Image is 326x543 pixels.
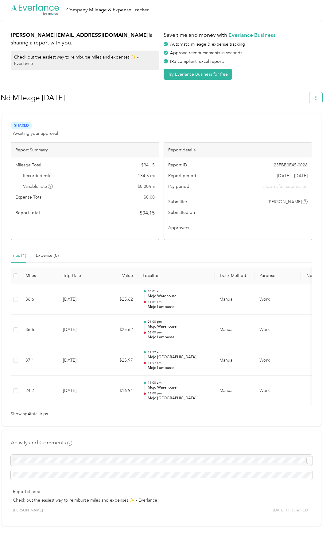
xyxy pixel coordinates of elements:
[148,294,210,299] p: Mojo Warehouse
[170,59,224,64] span: IRS compliant, excel reports
[141,162,155,168] span: $ 94.15
[11,31,159,46] h1: is sharing a report with you.
[15,162,41,168] span: Mileage Total
[168,173,196,179] span: Report period
[66,6,149,14] div: Company Mileage & Expense Tracker
[21,376,58,406] td: 24.2
[58,345,101,376] td: [DATE]
[144,194,155,200] span: $ 0.00
[148,335,210,340] p: Mojo Lampasas
[254,268,301,284] th: Purpose
[215,376,254,406] td: Manual
[215,345,254,376] td: Manual
[21,268,58,284] th: Miles
[254,315,301,345] td: Work
[138,173,155,179] span: 134.5 mi
[274,162,308,168] span: 23FBB0E45-0026
[1,90,305,105] h1: Nd Mileage Sept 2025
[15,194,42,200] span: Expense Total
[170,42,245,47] span: Automatic mileage & expense tracking
[168,162,187,168] span: Report ID
[21,315,58,345] td: 36.6
[15,210,40,216] span: Report total
[58,268,101,284] th: Trip Date
[254,345,301,376] td: Work
[228,32,276,38] strong: Everlance Business
[13,508,43,513] span: [PERSON_NAME]
[148,381,210,385] p: 11:00 am
[11,122,32,129] span: Shared
[11,32,149,38] strong: [PERSON_NAME][EMAIL_ADDRESS][DOMAIN_NAME]
[148,330,210,335] p: 02:00 pm
[164,142,312,158] div: Report details
[148,324,210,329] p: Mojo Warehouse
[148,385,210,390] p: Mojo Warehouse
[101,345,138,376] td: $25.97
[148,304,210,310] p: Mojo Lampasas
[215,284,254,315] td: Manual
[13,497,310,503] p: Check out the easiest way to reimburse miles and expenses ✨ - Everlance
[148,391,210,396] p: 12:00 pm
[21,345,58,376] td: 37.1
[148,300,210,304] p: 11:01 am
[23,173,53,179] span: Recorded miles
[13,130,58,137] span: Awaiting your approval
[262,183,308,190] span: shown after submission
[11,142,159,158] div: Report Summary
[13,488,310,495] p: Report shared
[254,284,301,315] td: Work
[36,252,59,259] div: Expense (0)
[148,289,210,294] p: 10:01 am
[11,411,48,417] span: Showing 4 total trips
[148,396,210,401] p: Mojo [GEOGRAPHIC_DATA]
[138,183,155,190] span: $ 0.00 / mi
[168,225,189,231] span: Approvers
[58,376,101,406] td: [DATE]
[101,284,138,315] td: $25.62
[101,376,138,406] td: $16.94
[23,183,53,190] span: Variable rate
[148,320,210,324] p: 01:00 pm
[148,350,210,355] p: 11:57 am
[11,252,26,259] div: Trips (4)
[301,268,324,284] th: Notes
[170,50,242,55] span: Approve reimbursements in seconds
[58,315,101,345] td: [DATE]
[101,315,138,345] td: $25.62
[58,284,101,315] td: [DATE]
[215,315,254,345] td: Manual
[306,209,308,216] span: -
[277,173,308,179] span: [DATE] - [DATE]
[268,199,302,205] span: [PERSON_NAME]
[168,183,189,190] span: Pay period
[164,69,232,80] button: Try Everlance Business for free
[101,268,138,284] th: Value
[273,508,310,513] span: [DATE] 11:33 am CDT
[148,355,210,360] p: Mojo [GEOGRAPHIC_DATA]
[21,284,58,315] td: 36.6
[138,268,215,284] th: Location
[254,376,301,406] td: Work
[168,199,187,205] span: Submitter
[148,361,210,365] p: 11:57 am
[164,31,312,39] h1: Save time and money with
[140,209,155,217] span: $ 94.15
[11,51,159,70] div: Check out the easiest way to reimburse miles and expenses ✨ - Everlance
[148,365,210,371] p: Mojo Lampasas
[215,268,254,284] th: Track Method
[168,209,195,216] span: Submitted on
[11,439,72,446] h4: Activity and Comments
